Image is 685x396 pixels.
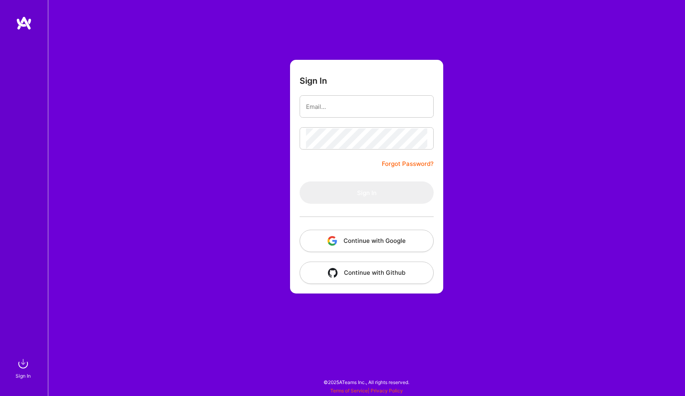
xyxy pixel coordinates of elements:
[15,356,31,372] img: sign in
[16,372,31,380] div: Sign In
[306,97,427,117] input: Email...
[300,181,434,204] button: Sign In
[300,262,434,284] button: Continue with Github
[328,236,337,246] img: icon
[328,268,338,278] img: icon
[16,16,32,30] img: logo
[300,76,327,86] h3: Sign In
[300,230,434,252] button: Continue with Google
[48,372,685,392] div: © 2025 ATeams Inc., All rights reserved.
[330,388,403,394] span: |
[382,159,434,169] a: Forgot Password?
[371,388,403,394] a: Privacy Policy
[17,356,31,380] a: sign inSign In
[330,388,368,394] a: Terms of Service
